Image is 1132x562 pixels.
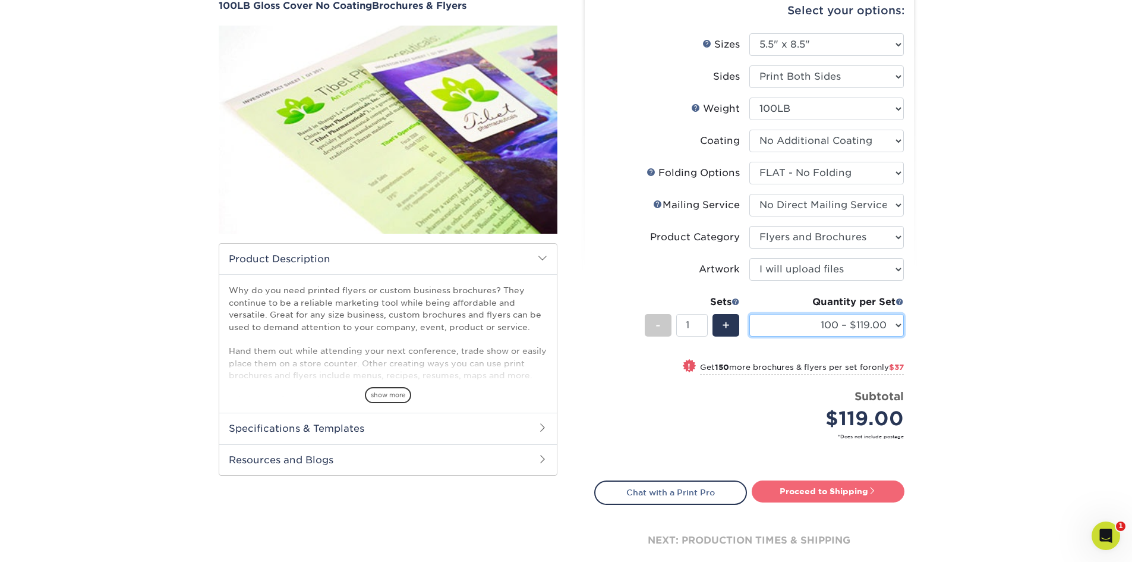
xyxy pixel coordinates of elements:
h2: Product Description [219,244,557,274]
img: 100LB Gloss Cover<br/>No Coating 01 [219,12,557,247]
div: Weight [691,102,740,116]
strong: 150 [715,363,729,372]
span: $37 [889,363,904,372]
div: $119.00 [758,404,904,433]
h2: Specifications & Templates [219,413,557,444]
small: *Does not include postage [604,433,904,440]
div: Sets [645,295,740,309]
iframe: Intercom live chat [1092,522,1120,550]
div: Quantity per Set [749,295,904,309]
span: only [872,363,904,372]
a: Proceed to Shipping [752,481,904,502]
div: Artwork [699,262,740,277]
div: Sizes [702,37,740,52]
span: - [655,316,661,334]
div: Folding Options [647,166,740,180]
small: Get more brochures & flyers per set for [700,363,904,375]
span: 1 [1116,522,1125,531]
strong: Subtotal [854,390,904,403]
div: Sides [713,70,740,84]
div: Product Category [650,230,740,244]
span: ! [688,360,690,373]
span: + [722,316,730,334]
div: Coating [700,134,740,148]
p: Why do you need printed flyers or custom business brochures? They continue to be a reliable marke... [229,284,547,430]
span: show more [365,387,411,403]
a: Chat with a Print Pro [594,481,747,504]
h2: Resources and Blogs [219,444,557,475]
div: Mailing Service [653,198,740,212]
